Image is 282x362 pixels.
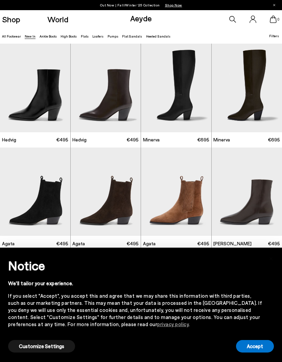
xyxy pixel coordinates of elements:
[71,236,141,251] a: Agata €495
[268,136,280,143] span: €695
[56,240,68,247] span: €495
[141,236,211,251] a: Agata €495
[143,240,156,247] span: Agata
[8,280,263,287] div: We'll tailor your experience.
[213,240,252,247] span: [PERSON_NAME]
[213,136,230,143] span: Minerva
[8,257,263,274] h2: Notice
[2,15,20,23] a: Shop
[61,34,77,38] a: High Boots
[277,18,280,21] span: 0
[141,44,211,132] img: Minerva High Cowboy Boots
[40,34,57,38] a: Ankle Boots
[126,136,139,143] span: €495
[71,44,141,132] img: Hedvig Cowboy Ankle Boots
[197,136,209,143] span: €695
[141,148,211,236] img: Agata Suede Ankle Boots
[146,34,170,38] a: Heeled Sandals
[2,240,15,247] span: Agata
[130,13,152,23] a: Aeyde
[2,136,16,143] span: Hedvig
[141,132,211,148] a: Minerva €695
[126,240,139,247] span: €495
[157,321,189,327] a: privacy policy
[143,136,160,143] span: Minerva
[71,148,141,236] img: Agata Suede Ankle Boots
[47,15,68,23] a: World
[165,3,182,7] span: Navigate to /collections/new-in
[81,34,89,38] a: Flats
[100,2,182,8] p: Out Now | Fall/Winter ‘25 Collection
[8,292,263,328] div: If you select "Accept", you accept this and agree that we may share this information with third p...
[72,136,87,143] span: Hedvig
[269,34,279,38] span: Filters
[56,136,68,143] span: €495
[263,250,279,266] button: Close this notice
[25,34,36,38] a: New In
[268,240,280,247] span: €495
[2,34,21,38] a: All Footwear
[72,240,85,247] span: Agata
[108,34,118,38] a: Pumps
[270,16,277,23] a: 0
[197,240,209,247] span: €495
[71,132,141,148] a: Hedvig €495
[8,340,75,353] button: Customize Settings
[236,340,274,353] button: Accept
[92,34,103,38] a: Loafers
[269,253,274,263] span: ×
[122,34,142,38] a: Flat Sandals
